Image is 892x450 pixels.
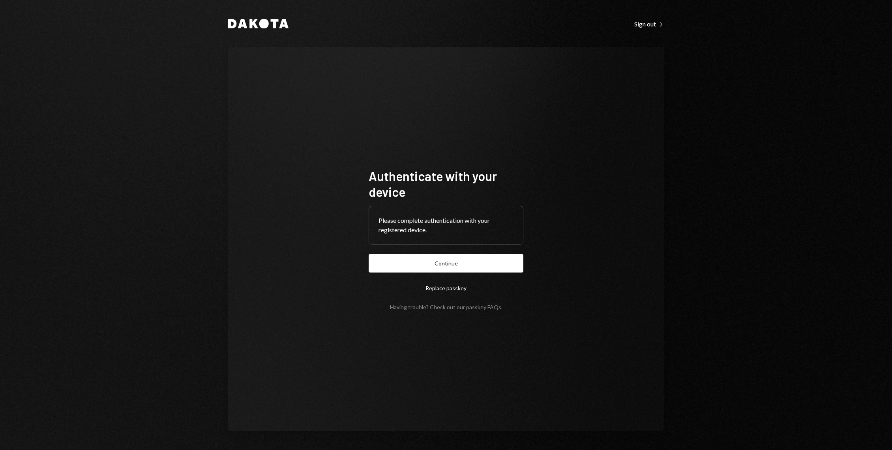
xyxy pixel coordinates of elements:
[634,20,664,28] div: Sign out
[379,216,513,235] div: Please complete authentication with your registered device.
[369,279,523,297] button: Replace passkey
[634,19,664,28] a: Sign out
[390,304,502,310] div: Having trouble? Check out our .
[466,304,501,311] a: passkey FAQs
[369,254,523,273] button: Continue
[369,168,523,200] h1: Authenticate with your device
